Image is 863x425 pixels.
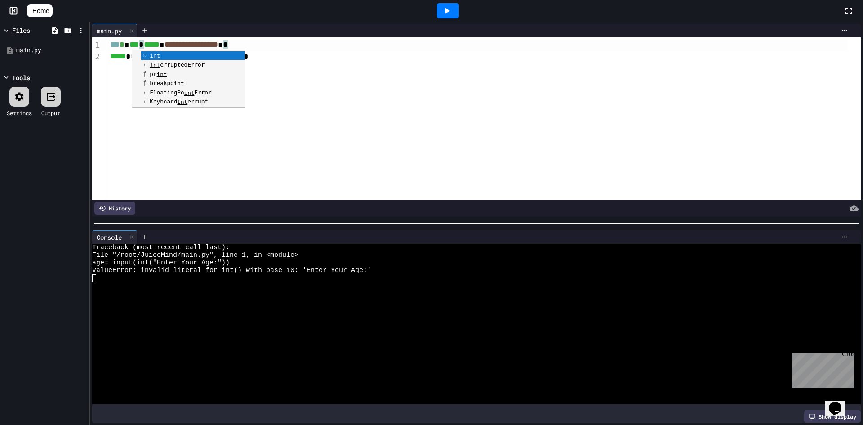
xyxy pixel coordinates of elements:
span: int [150,52,160,59]
div: main.py [92,26,126,36]
span: ValueError: invalid literal for int() with base 10: 'Enter Your Age:' [92,267,371,274]
div: 1 [92,39,101,51]
div: Output [41,109,60,117]
span: int [174,80,184,87]
span: breakpo [150,80,184,86]
span: age= input(int("Enter Your Age:")) [92,259,230,267]
iframe: chat widget [825,389,854,416]
span: Home [32,6,49,15]
span: Keyboard errupt [150,98,208,105]
span: int [157,71,167,77]
span: erruptedError [150,61,205,68]
div: main.py [16,46,86,55]
span: int [184,89,195,96]
div: Settings [7,109,32,117]
iframe: chat widget [788,350,854,388]
div: Console [92,233,126,242]
span: Int [177,98,187,105]
span: Traceback (most recent call last): [92,244,230,251]
div: Console [92,230,138,244]
ul: Completions [132,50,245,107]
span: File "/root/JuiceMind/main.py", line 1, in <module> [92,251,298,259]
div: Files [12,26,30,35]
span: Int [150,62,160,68]
div: Show display [804,410,861,423]
div: Chat with us now!Close [4,4,62,57]
div: 2 [92,51,101,63]
span: FloatingPo Error [150,89,211,96]
div: main.py [92,24,138,37]
div: Tools [12,73,30,82]
span: pr [150,71,167,77]
a: Home [27,4,53,17]
div: History [94,202,135,215]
